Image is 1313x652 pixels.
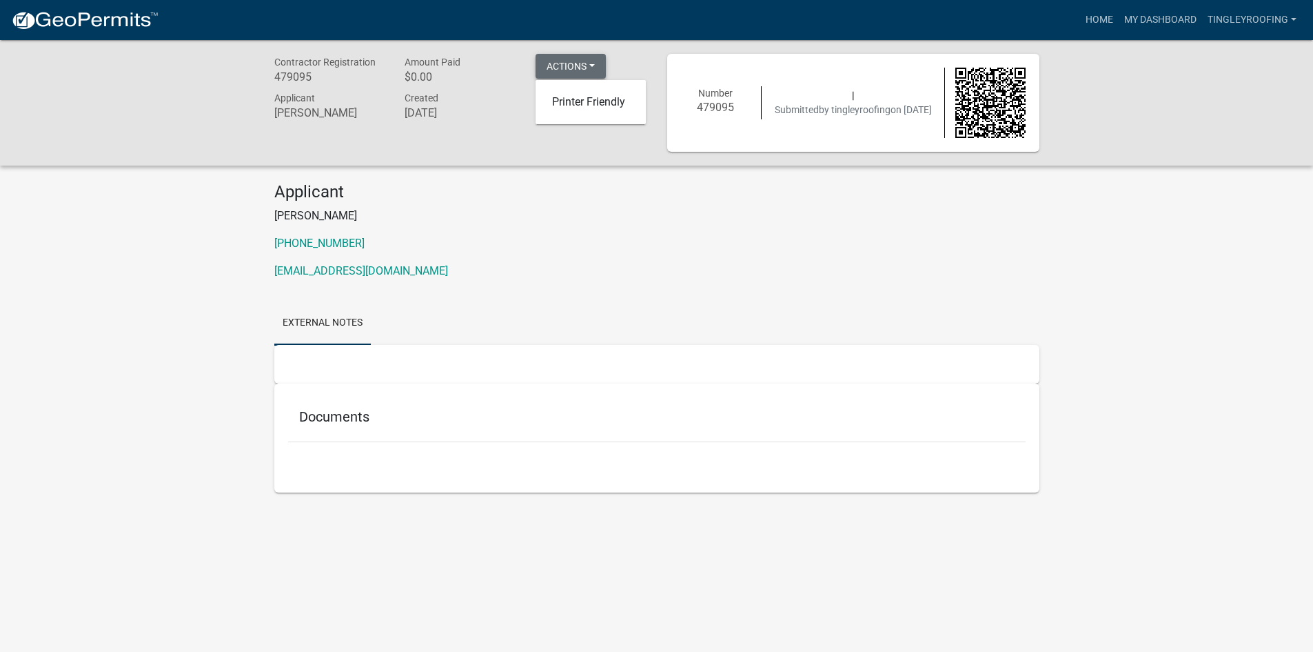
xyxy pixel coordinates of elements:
[1080,7,1119,33] a: Home
[536,54,606,79] button: Actions
[536,80,646,124] div: Actions
[405,106,515,119] h6: [DATE]
[1202,7,1302,33] a: tingleyroofing
[299,408,1015,425] h5: Documents
[274,106,385,119] h6: [PERSON_NAME]
[698,88,733,99] span: Number
[405,57,460,68] span: Amount Paid
[274,302,371,346] a: External Notes
[955,68,1026,138] img: QR code
[274,182,1039,202] h4: Applicant
[536,86,646,119] a: Printer Friendly
[405,70,515,83] h6: $0.00
[274,208,1039,224] p: [PERSON_NAME]
[852,90,854,101] span: |
[681,101,751,114] h6: 479095
[1119,7,1202,33] a: My Dashboard
[274,92,315,103] span: Applicant
[405,92,438,103] span: Created
[274,264,448,277] a: [EMAIL_ADDRESS][DOMAIN_NAME]
[274,57,376,68] span: Contractor Registration
[274,237,365,250] a: [PHONE_NUMBER]
[274,70,385,83] h6: 479095
[819,104,890,115] span: by tingleyroofing
[775,104,932,115] span: Submitted on [DATE]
